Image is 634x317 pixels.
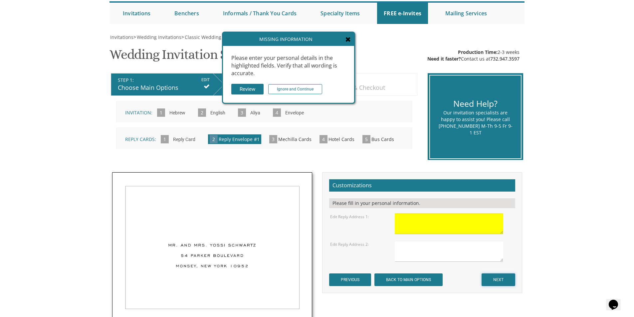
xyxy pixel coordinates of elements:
[319,135,327,143] span: 4
[223,33,354,46] div: Missing Information
[198,108,206,117] span: 2
[332,77,414,83] div: STEP 3:
[161,135,169,143] span: 1
[219,136,260,142] span: Reply Envelope #1
[184,34,246,40] a: Classic Wedding Invitations
[374,273,443,286] input: BACK TO MAIN OPTIONS
[438,98,513,110] div: Need Help?
[332,83,414,92] div: Review & Checkout
[118,77,210,83] div: STEP 1:
[371,136,394,142] span: Bus Cards
[438,109,513,136] div: Our invitation specialists are happy to assist you! Please call [PHONE_NUMBER] M-Th 9-5 Fr 9-1 EST
[168,3,206,24] a: Benchers
[109,34,133,40] a: Invitations
[109,47,256,67] h1: Wedding Invitation Style 1
[282,104,307,122] input: Envelope
[247,104,264,122] input: Aliya
[329,198,515,208] div: Please fill in your personal information.
[207,104,229,122] input: English
[273,108,281,117] span: 4
[216,3,303,24] a: Informals / Thank You Cards
[170,131,199,149] input: Reply Card
[201,77,210,83] input: EDIT
[329,179,515,192] h2: Customizations
[427,56,461,62] span: Need it faster?
[269,135,277,143] span: 3
[490,56,520,62] a: 732.947.3597
[110,34,133,40] span: Invitations
[137,34,181,40] span: Wedding Invitations
[116,3,157,24] a: Invitations
[458,49,498,55] span: Production Time:
[185,34,246,40] span: Classic Wedding Invitations
[330,214,369,220] label: Edit Reply Address 1:
[362,135,370,143] span: 5
[125,109,152,116] span: Invitation:
[231,54,346,77] div: Please enter your personal details in the highlighted fields. Verify that all wording is accurate.
[314,3,366,24] a: Specialty Items
[238,108,246,117] span: 3
[210,135,218,143] span: 2
[231,84,264,95] input: Review
[439,3,494,24] a: Mailing Services
[133,34,181,40] span: >
[157,108,165,117] span: 1
[136,34,181,40] a: Wedding Invitations
[278,136,312,142] span: Mechilla Cards
[268,84,322,94] input: Ignore and Continue
[166,104,189,122] input: Hebrew
[181,34,246,40] span: >
[125,136,156,142] span: Reply Cards:
[330,241,369,247] label: Edit Reply Address 2:
[482,273,515,286] input: NEXT
[377,3,428,24] a: FREE e-Invites
[118,83,210,92] div: Choose Main Options
[328,136,354,142] span: Hotel Cards
[329,273,371,286] input: PREVIOUS
[606,290,627,310] iframe: chat widget
[427,49,520,62] div: 2-3 weeks Contact us at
